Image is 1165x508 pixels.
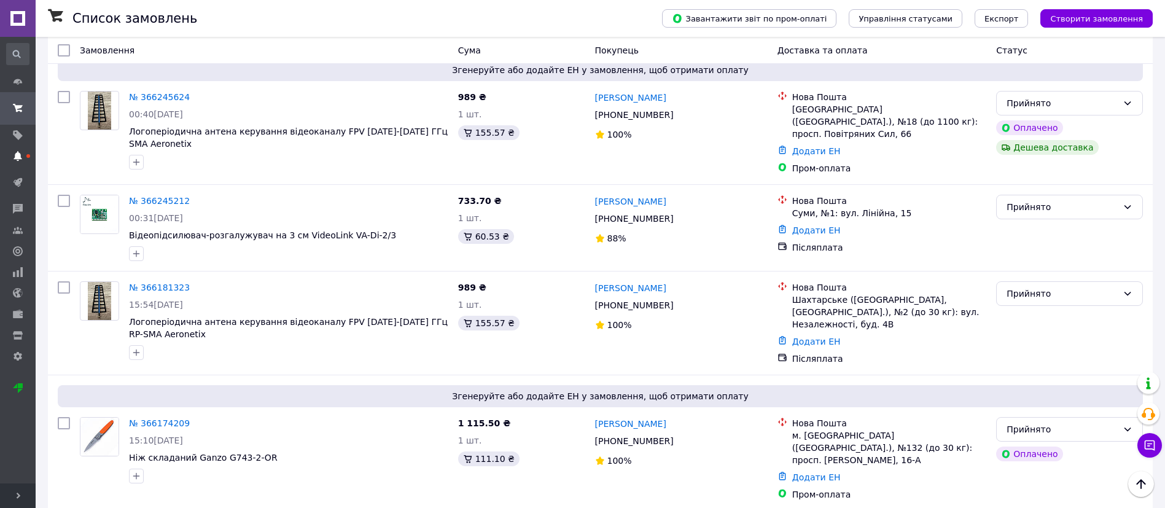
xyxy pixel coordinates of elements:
[1007,200,1118,214] div: Прийнято
[1007,96,1118,110] div: Прийнято
[607,320,632,330] span: 100%
[607,456,632,466] span: 100%
[975,9,1029,28] button: Експорт
[593,210,676,227] div: [PHONE_NUMBER]
[129,418,190,428] a: № 366174209
[595,195,666,208] a: [PERSON_NAME]
[88,282,111,320] img: Фото товару
[595,282,666,294] a: [PERSON_NAME]
[996,45,1027,55] span: Статус
[458,92,486,102] span: 989 ₴
[129,453,278,463] a: Ніж складаний Ganzo G743-2-OR
[792,146,841,156] a: Додати ЕН
[593,432,676,450] div: [PHONE_NUMBER]
[1137,433,1162,458] button: Чат з покупцем
[1040,9,1153,28] button: Створити замовлення
[607,233,626,243] span: 88%
[63,64,1138,76] span: Згенеруйте або додайте ЕН у замовлення, щоб отримати оплату
[458,229,514,244] div: 60.53 ₴
[792,225,841,235] a: Додати ЕН
[672,13,827,24] span: Завантажити звіт по пром-оплаті
[458,436,482,445] span: 1 шт.
[792,337,841,346] a: Додати ЕН
[458,418,511,428] span: 1 115.50 ₴
[88,92,111,130] img: Фото товару
[80,281,119,321] a: Фото товару
[792,91,987,103] div: Нова Пошта
[792,294,987,330] div: Шахтарське ([GEOGRAPHIC_DATA], [GEOGRAPHIC_DATA].), №2 (до 30 кг): вул. Незалежності, буд. 4В
[458,213,482,223] span: 1 шт.
[792,207,987,219] div: Суми, №1: вул. Лінійна, 15
[129,300,183,310] span: 15:54[DATE]
[595,418,666,430] a: [PERSON_NAME]
[792,488,987,501] div: Пром-оплата
[458,125,520,140] div: 155.57 ₴
[1028,13,1153,23] a: Створити замовлення
[792,103,987,140] div: [GEOGRAPHIC_DATA] ([GEOGRAPHIC_DATA].), №18 (до 1100 кг): просп. Повітряних Сил, 66
[593,297,676,314] div: [PHONE_NUMBER]
[458,283,486,292] span: 989 ₴
[996,447,1062,461] div: Оплачено
[777,45,868,55] span: Доставка та оплата
[792,429,987,466] div: м. [GEOGRAPHIC_DATA] ([GEOGRAPHIC_DATA].), №132 (до 30 кг): просп. [PERSON_NAME], 16-А
[80,91,119,130] a: Фото товару
[129,317,448,339] a: Логоперіодична антена керування відеоканалу FPV [DATE]-[DATE] ГГц RP-SMA Aeronetix
[984,14,1019,23] span: Експорт
[607,130,632,139] span: 100%
[80,418,119,456] img: Фото товару
[129,283,190,292] a: № 366181323
[458,45,481,55] span: Cума
[80,417,119,456] a: Фото товару
[458,316,520,330] div: 155.57 ₴
[792,195,987,207] div: Нова Пошта
[792,353,987,365] div: Післяплата
[792,281,987,294] div: Нова Пошта
[996,140,1098,155] div: Дешева доставка
[129,92,190,102] a: № 366245624
[129,213,183,223] span: 00:31[DATE]
[72,11,197,26] h1: Список замовлень
[849,9,962,28] button: Управління статусами
[129,127,448,149] a: Логоперіодична антена керування відеоканалу FPV [DATE]-[DATE] ГГц SMA Aeronetix
[792,162,987,174] div: Пром-оплата
[1050,14,1143,23] span: Створити замовлення
[1007,287,1118,300] div: Прийнято
[458,109,482,119] span: 1 шт.
[129,196,190,206] a: № 366245212
[129,436,183,445] span: 15:10[DATE]
[80,195,119,233] img: Фото товару
[80,45,134,55] span: Замовлення
[129,109,183,119] span: 00:40[DATE]
[595,45,639,55] span: Покупець
[996,120,1062,135] div: Оплачено
[792,241,987,254] div: Післяплата
[63,390,1138,402] span: Згенеруйте або додайте ЕН у замовлення, щоб отримати оплату
[859,14,953,23] span: Управління статусами
[595,92,666,104] a: [PERSON_NAME]
[1007,423,1118,436] div: Прийнято
[1128,471,1154,497] button: Наверх
[593,106,676,123] div: [PHONE_NUMBER]
[662,9,836,28] button: Завантажити звіт по пром-оплаті
[458,196,502,206] span: 733.70 ₴
[458,300,482,310] span: 1 шт.
[458,451,520,466] div: 111.10 ₴
[792,417,987,429] div: Нова Пошта
[129,230,396,240] a: Відеопідсилювач-розгалужувач на 3 см VideoLink VA-Di-2/3
[80,195,119,234] a: Фото товару
[792,472,841,482] a: Додати ЕН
